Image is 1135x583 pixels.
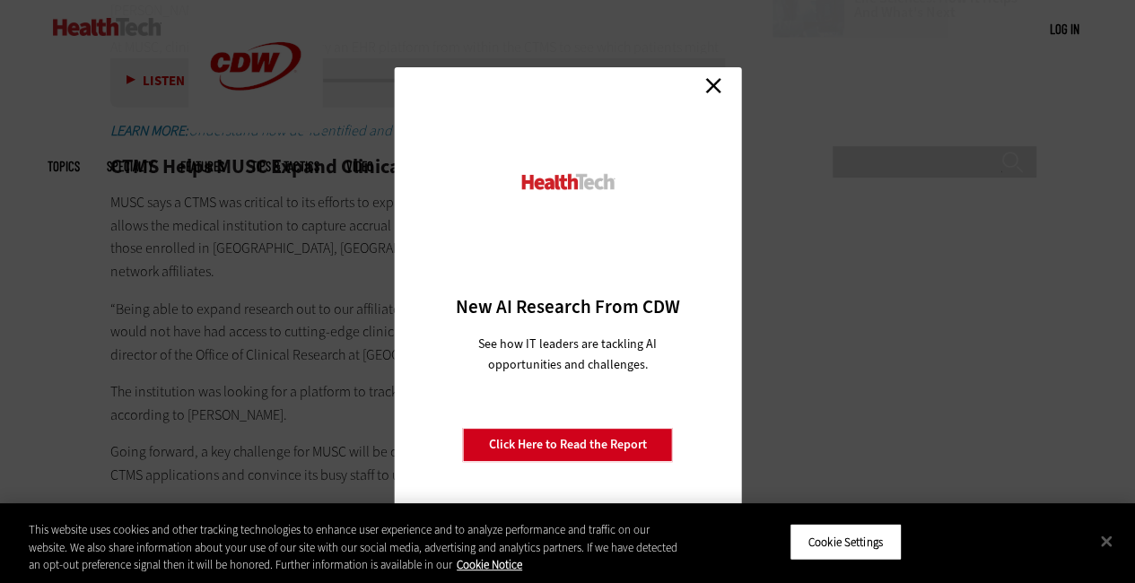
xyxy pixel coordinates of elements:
h3: New AI Research From CDW [425,294,710,319]
a: Click Here to Read the Report [463,428,673,462]
img: HealthTech_0.png [519,172,616,191]
a: More information about your privacy [457,557,522,572]
a: Close [700,72,727,99]
p: See how IT leaders are tackling AI opportunities and challenges. [457,334,678,375]
div: This website uses cookies and other tracking technologies to enhance user experience and to analy... [29,521,681,574]
button: Close [1087,521,1126,561]
button: Cookie Settings [790,523,902,561]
